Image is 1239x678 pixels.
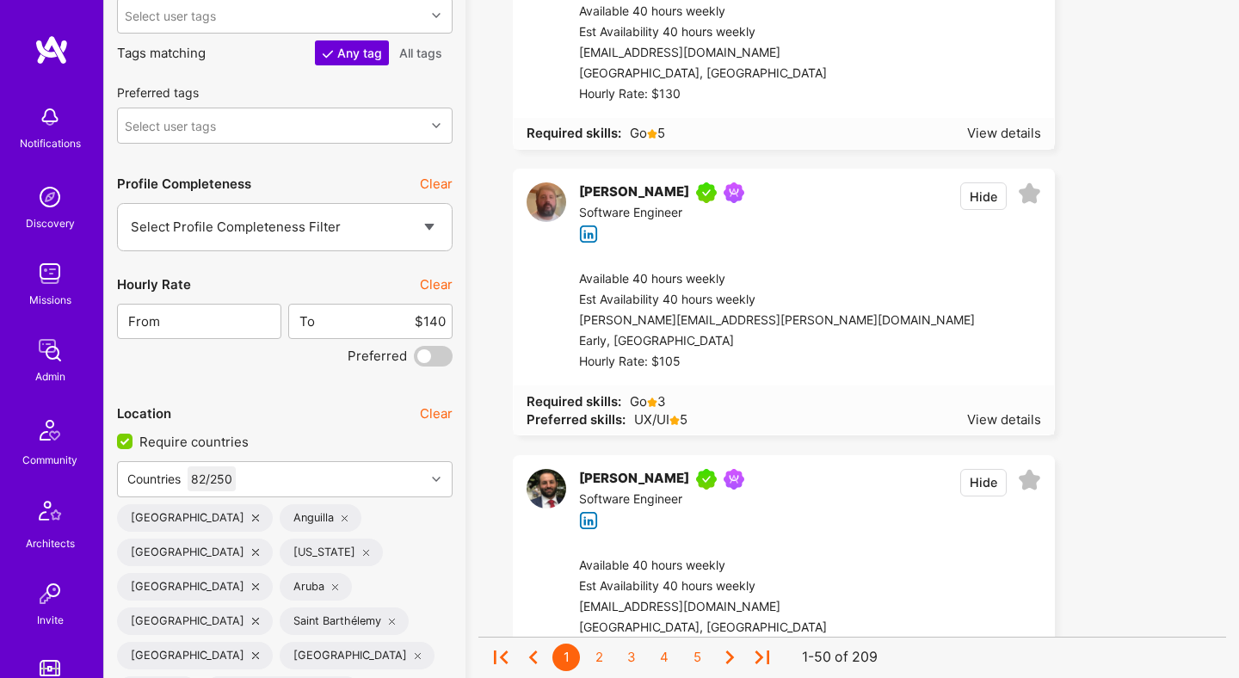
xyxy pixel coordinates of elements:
[669,416,680,426] i: icon Star
[579,2,827,22] div: Available 40 hours weekly
[315,40,389,65] button: Any tag
[280,642,435,669] div: [GEOGRAPHIC_DATA]
[117,642,273,669] div: [GEOGRAPHIC_DATA]
[420,404,453,422] button: Clear
[647,398,657,408] i: icon Star
[117,275,191,293] div: Hourly Rate
[552,644,580,671] div: 1
[117,504,273,532] div: [GEOGRAPHIC_DATA]
[139,433,249,451] span: Require countries
[29,410,71,451] img: Community
[117,404,171,422] div: Location
[1018,182,1041,206] i: icon EmptyStar
[432,11,441,20] i: icon Chevron
[1018,469,1041,492] i: icon EmptyStar
[579,225,599,244] i: icon linkedIn
[415,652,422,659] i: icon Close
[127,470,181,488] div: Countries
[579,311,975,331] div: [PERSON_NAME][EMAIL_ADDRESS][PERSON_NAME][DOMAIN_NAME]
[579,331,975,352] div: Early, [GEOGRAPHIC_DATA]
[33,333,67,367] img: admin teamwork
[29,291,71,309] div: Missions
[579,182,689,203] div: [PERSON_NAME]
[960,182,1007,210] button: Hide
[392,40,449,65] button: All tags
[647,129,657,139] i: icon Star
[579,269,975,290] div: Available 40 hours weekly
[389,618,396,625] i: icon Close
[527,411,626,428] strong: Preferred skills:
[579,352,975,373] div: Hourly Rate: $105
[363,549,370,556] i: icon Close
[579,490,751,510] div: Software Engineer
[33,100,67,134] img: bell
[579,290,975,311] div: Est Availability 40 hours weekly
[280,504,362,532] div: Anguilla
[280,573,353,601] div: Aruba
[579,556,827,576] div: Available 40 hours weekly
[252,652,259,659] i: icon Close
[650,644,678,671] div: 4
[252,515,259,521] i: icon Close
[37,611,64,629] div: Invite
[117,84,199,101] label: Preferred tags
[420,175,453,193] button: Clear
[20,134,81,152] div: Notifications
[967,124,1041,142] div: View details
[252,583,259,590] i: icon Close
[252,549,259,556] i: icon Close
[527,393,621,410] strong: Required skills:
[117,573,273,601] div: [GEOGRAPHIC_DATA]
[618,644,645,671] div: 3
[960,469,1007,496] button: Hide
[128,313,160,330] span: From
[299,313,315,330] span: To
[35,367,65,385] div: Admin
[117,539,273,566] div: [GEOGRAPHIC_DATA]
[630,410,687,428] span: UX/UI 5
[342,515,348,521] i: icon Close
[280,607,410,635] div: Saint Barthélemy
[280,539,384,566] div: [US_STATE]
[432,475,441,484] i: icon Chevron
[527,469,566,508] img: User Avatar
[33,180,67,214] img: discovery
[579,597,827,618] div: [EMAIL_ADDRESS][DOMAIN_NAME]
[432,121,441,130] i: icon Chevron
[26,534,75,552] div: Architects
[579,469,689,490] div: [PERSON_NAME]
[22,451,77,469] div: Community
[696,182,717,203] img: A.Teamer in Residence
[34,34,69,65] img: logo
[724,182,744,203] img: Been on Mission
[626,124,665,142] span: Go 5
[26,214,75,232] div: Discovery
[585,644,613,671] div: 2
[527,182,566,222] img: User Avatar
[125,6,216,24] div: Select user tags
[527,469,566,530] a: User Avatar
[117,607,273,635] div: [GEOGRAPHIC_DATA]
[527,125,621,141] strong: Required skills:
[188,466,236,491] div: 82 / 250
[579,618,827,638] div: [GEOGRAPHIC_DATA], [GEOGRAPHIC_DATA]
[579,64,827,84] div: [GEOGRAPHIC_DATA], [GEOGRAPHIC_DATA]
[332,583,339,590] i: icon Close
[579,84,827,105] div: Hourly Rate: $130
[579,203,751,224] div: Software Engineer
[125,116,216,134] div: Select user tags
[579,576,827,597] div: Est Availability 40 hours weekly
[420,275,453,293] button: Clear
[117,175,251,193] div: Profile Completeness
[724,469,744,490] img: Been on Mission
[117,40,453,65] p: Tags matching
[348,347,407,365] span: Preferred
[626,392,666,410] span: Go 3
[33,256,67,291] img: teamwork
[967,410,1041,428] div: View details
[696,469,717,490] img: A.Teamer in Residence
[579,43,827,64] div: [EMAIL_ADDRESS][DOMAIN_NAME]
[322,48,334,60] i: icon CheckWhite
[527,182,566,243] a: User Avatar
[40,660,60,676] img: tokens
